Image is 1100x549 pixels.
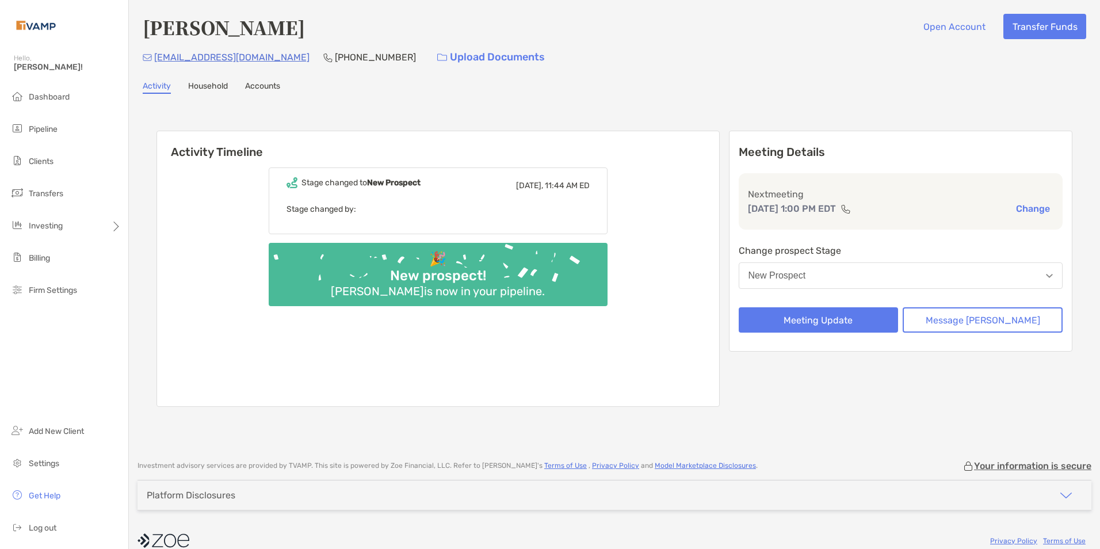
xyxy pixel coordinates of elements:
[14,62,121,72] span: [PERSON_NAME]!
[10,456,24,470] img: settings icon
[1043,537,1086,545] a: Terms of Use
[10,283,24,296] img: firm-settings icon
[143,14,305,40] h4: [PERSON_NAME]
[655,462,756,470] a: Model Marketplace Disclosures
[157,131,719,159] h6: Activity Timeline
[29,157,54,166] span: Clients
[974,460,1091,471] p: Your information is secure
[544,462,587,470] a: Terms of Use
[14,5,58,46] img: Zoe Logo
[137,462,758,470] p: Investment advisory services are provided by TVAMP . This site is powered by Zoe Financial, LLC. ...
[748,187,1054,201] p: Next meeting
[914,14,994,39] button: Open Account
[143,54,152,61] img: Email Icon
[545,181,590,190] span: 11:44 AM ED
[1003,14,1086,39] button: Transfer Funds
[10,488,24,502] img: get-help icon
[301,178,421,188] div: Stage changed to
[1046,274,1053,278] img: Open dropdown arrow
[245,81,280,94] a: Accounts
[367,178,421,188] b: New Prospect
[10,121,24,135] img: pipeline icon
[10,89,24,103] img: dashboard icon
[29,221,63,231] span: Investing
[29,285,77,295] span: Firm Settings
[323,53,333,62] img: Phone Icon
[903,307,1063,333] button: Message [PERSON_NAME]
[739,243,1063,258] p: Change prospect Stage
[10,154,24,167] img: clients icon
[326,284,549,298] div: [PERSON_NAME] is now in your pipeline.
[425,251,451,268] div: 🎉
[1013,203,1053,215] button: Change
[10,186,24,200] img: transfers icon
[748,201,836,216] p: [DATE] 1:00 PM EDT
[29,426,84,436] span: Add New Client
[29,189,63,199] span: Transfers
[287,202,590,216] p: Stage changed by:
[739,145,1063,159] p: Meeting Details
[143,81,171,94] a: Activity
[592,462,639,470] a: Privacy Policy
[29,491,60,501] span: Get Help
[147,490,235,501] div: Platform Disclosures
[29,459,59,468] span: Settings
[287,177,297,188] img: Event icon
[10,520,24,534] img: logout icon
[269,243,608,296] img: Confetti
[1059,489,1073,502] img: icon arrow
[990,537,1037,545] a: Privacy Policy
[748,270,806,281] div: New Prospect
[430,45,552,70] a: Upload Documents
[29,523,56,533] span: Log out
[29,253,50,263] span: Billing
[188,81,228,94] a: Household
[29,124,58,134] span: Pipeline
[841,204,851,213] img: communication type
[10,424,24,437] img: add_new_client icon
[29,92,70,102] span: Dashboard
[437,54,447,62] img: button icon
[335,50,416,64] p: [PHONE_NUMBER]
[516,181,543,190] span: [DATE],
[739,307,899,333] button: Meeting Update
[10,218,24,232] img: investing icon
[10,250,24,264] img: billing icon
[385,268,491,284] div: New prospect!
[154,50,310,64] p: [EMAIL_ADDRESS][DOMAIN_NAME]
[739,262,1063,289] button: New Prospect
